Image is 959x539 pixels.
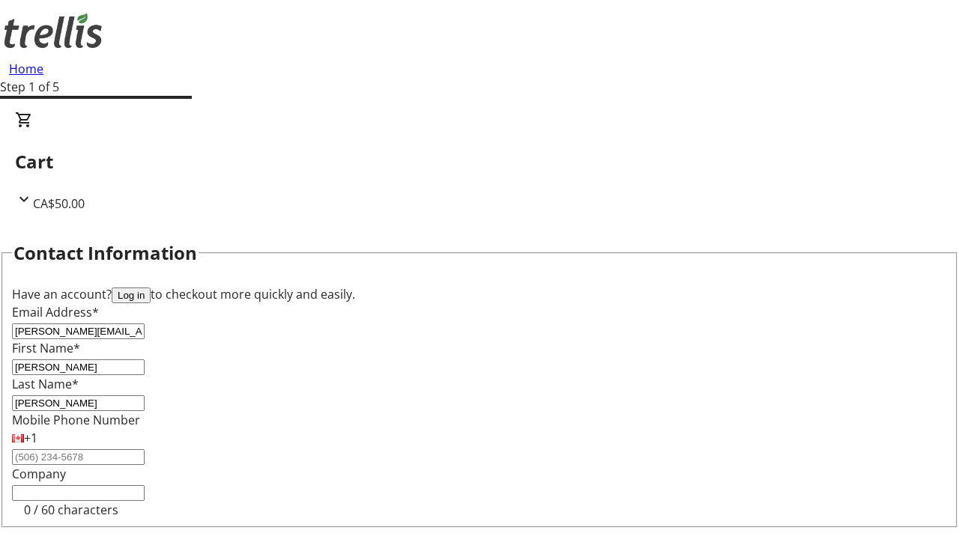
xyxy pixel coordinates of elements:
[112,287,151,303] button: Log in
[33,195,85,212] span: CA$50.00
[12,412,140,428] label: Mobile Phone Number
[12,376,79,392] label: Last Name*
[12,285,947,303] div: Have an account? to checkout more quickly and easily.
[12,449,145,465] input: (506) 234-5678
[15,148,944,175] h2: Cart
[12,304,99,320] label: Email Address*
[12,466,66,482] label: Company
[24,502,118,518] tr-character-limit: 0 / 60 characters
[12,340,80,356] label: First Name*
[15,111,944,213] div: CartCA$50.00
[13,240,197,267] h2: Contact Information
